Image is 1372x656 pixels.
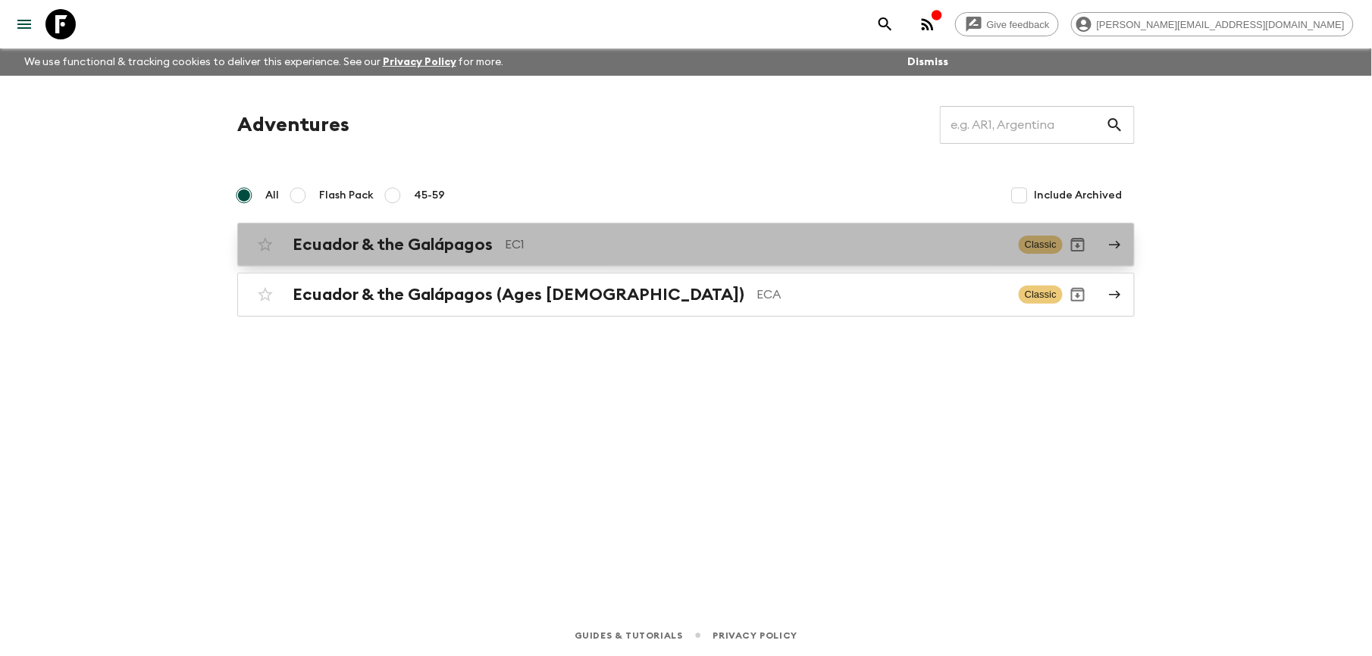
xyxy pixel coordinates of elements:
span: [PERSON_NAME][EMAIL_ADDRESS][DOMAIN_NAME] [1089,19,1353,30]
button: search adventures [870,9,901,39]
span: 45-59 [414,188,445,203]
h2: Ecuador & the Galápagos (Ages [DEMOGRAPHIC_DATA]) [293,285,744,305]
span: Include Archived [1035,188,1123,203]
a: Ecuador & the GalápagosEC1ClassicArchive [237,223,1135,267]
span: All [265,188,279,203]
button: menu [9,9,39,39]
input: e.g. AR1, Argentina [940,104,1106,146]
span: Classic [1019,236,1063,254]
p: ECA [756,286,1007,304]
h2: Ecuador & the Galápagos [293,235,493,255]
span: Give feedback [979,19,1058,30]
a: Privacy Policy [713,627,797,644]
a: Guides & Tutorials [575,627,683,644]
div: [PERSON_NAME][EMAIL_ADDRESS][DOMAIN_NAME] [1071,12,1354,36]
span: Flash Pack [319,188,374,203]
span: Classic [1019,286,1063,304]
a: Ecuador & the Galápagos (Ages [DEMOGRAPHIC_DATA])ECAClassicArchive [237,273,1135,317]
button: Dismiss [904,52,952,73]
a: Privacy Policy [383,57,456,67]
button: Archive [1063,280,1093,310]
p: We use functional & tracking cookies to deliver this experience. See our for more. [18,48,510,76]
p: EC1 [505,236,1007,254]
button: Archive [1063,230,1093,260]
h1: Adventures [237,110,349,140]
a: Give feedback [955,12,1059,36]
